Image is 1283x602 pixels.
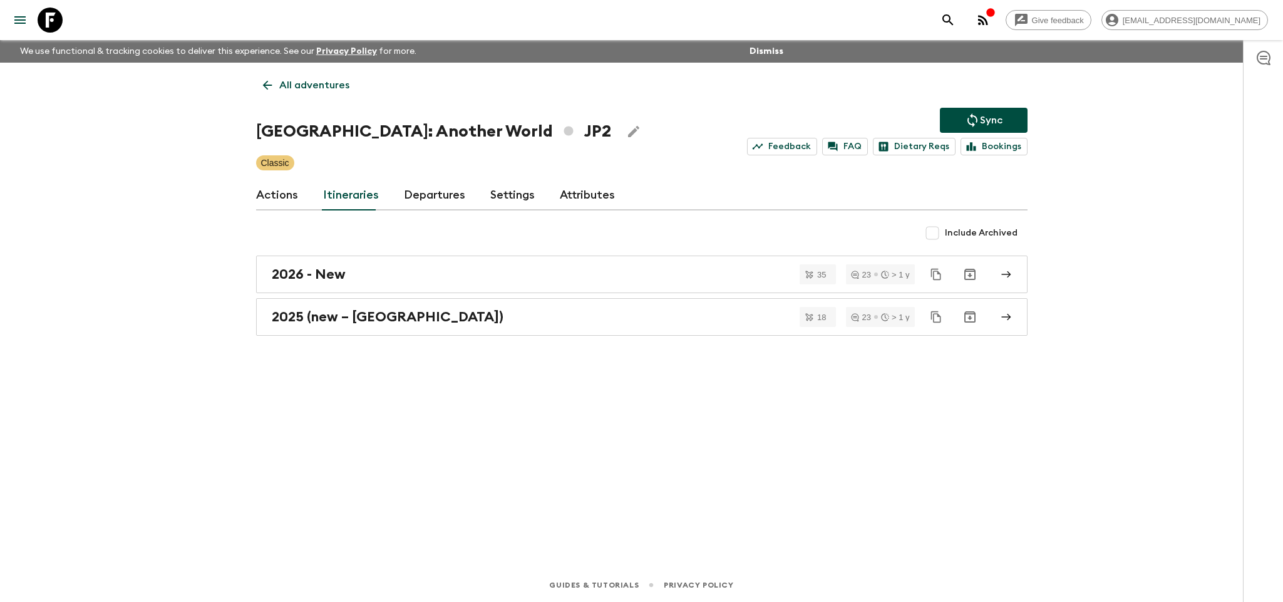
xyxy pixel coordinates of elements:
[256,180,298,210] a: Actions
[746,43,786,60] button: Dismiss
[272,266,346,283] h2: 2026 - New
[490,180,535,210] a: Settings
[945,227,1018,239] span: Include Archived
[747,138,817,155] a: Feedback
[881,271,910,279] div: > 1 y
[1116,16,1267,25] span: [EMAIL_ADDRESS][DOMAIN_NAME]
[664,578,733,592] a: Privacy Policy
[256,73,356,98] a: All adventures
[272,309,503,325] h2: 2025 (new – [GEOGRAPHIC_DATA])
[256,256,1028,293] a: 2026 - New
[1101,10,1268,30] div: [EMAIL_ADDRESS][DOMAIN_NAME]
[925,306,947,328] button: Duplicate
[15,40,421,63] p: We use functional & tracking cookies to deliver this experience. See our for more.
[822,138,868,155] a: FAQ
[316,47,377,56] a: Privacy Policy
[810,271,833,279] span: 35
[404,180,465,210] a: Departures
[323,180,379,210] a: Itineraries
[851,271,870,279] div: 23
[940,108,1028,133] button: Sync adventure departures to the booking engine
[1006,10,1091,30] a: Give feedback
[957,262,982,287] button: Archive
[1025,16,1091,25] span: Give feedback
[873,138,956,155] a: Dietary Reqs
[256,119,611,144] h1: [GEOGRAPHIC_DATA]: Another World JP2
[256,298,1028,336] a: 2025 (new – [GEOGRAPHIC_DATA])
[980,113,1002,128] p: Sync
[621,119,646,144] button: Edit Adventure Title
[279,78,349,93] p: All adventures
[925,263,947,286] button: Duplicate
[8,8,33,33] button: menu
[957,304,982,330] button: Archive
[261,157,289,169] p: Classic
[560,180,615,210] a: Attributes
[961,138,1028,155] a: Bookings
[810,313,833,321] span: 18
[881,313,910,321] div: > 1 y
[549,578,639,592] a: Guides & Tutorials
[851,313,870,321] div: 23
[935,8,961,33] button: search adventures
